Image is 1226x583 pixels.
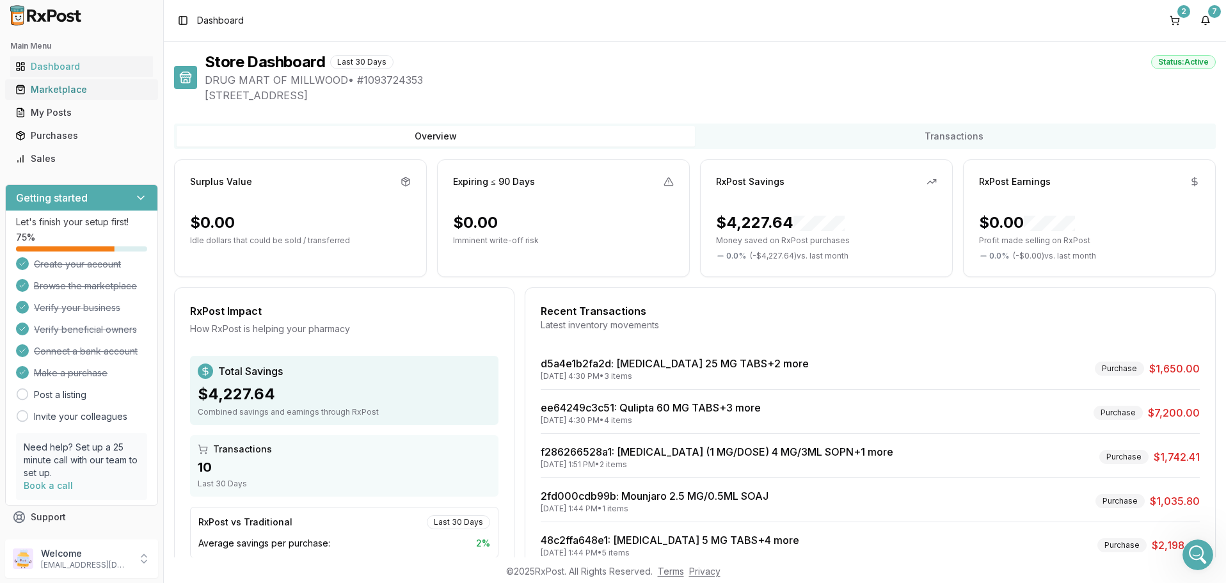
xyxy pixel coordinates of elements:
div: $0.00 [190,212,235,233]
p: [EMAIL_ADDRESS][DOMAIN_NAME] [41,560,130,570]
div: Surplus Value [190,175,252,188]
div: Roxy says… [10,299,246,371]
nav: breadcrumb [197,14,244,27]
div: I have an issue that's slowing me down [60,148,236,161]
span: Verify your business [34,301,120,314]
div: Purchase [1094,406,1143,420]
a: My Posts [10,101,153,124]
div: Last 30 Days [198,479,491,489]
a: Post a listing [34,388,86,401]
a: 2fd000cdb99b: Mounjaro 2.5 MG/0.5ML SOAJ [541,490,768,502]
span: ( - $4,227.64 ) vs. last month [750,251,848,261]
span: Total Savings [218,363,283,379]
button: Support [5,506,158,529]
p: Need help? Set up a 25 minute call with our team to set up. [24,441,139,479]
p: Welcome [41,547,130,560]
div: RxPost Savings [716,175,784,188]
div: Status: Active [1151,55,1216,69]
div: Close [225,5,248,28]
div: [DATE] 1:44 PM • 1 items [541,504,768,514]
button: Marketplace [5,79,158,100]
a: Terms [658,566,684,577]
div: Purchase [1095,494,1145,508]
span: DRUG MART OF MILLWOOD • # 1093724353 [205,72,1216,88]
a: f286266528a1: [MEDICAL_DATA] (1 MG/DOSE) 4 MG/3ML SOPN+1 more [541,445,893,458]
div: Purchases [15,129,148,142]
div: 10 [198,458,491,476]
button: Emoji picker [20,419,30,429]
div: $0.00 [453,212,498,233]
span: Browse the marketplace [34,280,137,292]
button: Gif picker [40,419,51,429]
button: 7 [1195,10,1216,31]
div: joined the conversation [55,374,218,385]
div: How RxPost is helping your pharmacy [190,323,498,335]
a: Dashboard [10,55,153,78]
b: [EMAIL_ADDRESS][DOMAIN_NAME] [20,225,120,248]
iframe: Intercom live chat [1182,539,1213,570]
div: Richard says… [10,140,246,179]
button: Sales [5,148,158,169]
span: Connect a bank account [34,345,138,358]
h2: Main Menu [10,41,153,51]
div: I have an issue that's slowing me down [49,140,246,168]
span: $7,200.00 [1148,405,1200,420]
div: Purchase [1099,450,1149,464]
a: Purchases [10,124,153,147]
img: Profile image for Manuel [38,373,51,386]
div: Expiring ≤ 90 Days [453,175,535,188]
h1: [PERSON_NAME] [62,6,145,16]
span: 75 % [16,231,35,244]
div: You can continue the conversation on WhatsApp instead. [10,258,210,298]
p: Profit made selling on RxPost [979,236,1200,246]
a: 2 [1165,10,1185,31]
img: Profile image for Manuel [36,7,57,28]
span: Feedback [31,534,74,547]
p: Idle dollars that could be sold / transferred [190,236,411,246]
div: Continue on WhatsApp [10,299,189,361]
p: Imminent write-off risk [453,236,674,246]
button: My Posts [5,102,158,123]
a: 48c2ffa648e1: [MEDICAL_DATA] 5 MG TABS+4 more [541,534,799,547]
div: Roxy says… [10,258,246,299]
button: Home [200,5,225,29]
div: The team will get back to you on this. Our usual reply time is a few hours. You'll get replies he... [20,186,200,249]
div: $0.00 [979,212,1075,233]
div: [DATE] 4:30 PM • 3 items [541,371,809,381]
div: RxPost Earnings [979,175,1051,188]
img: User avatar [13,548,33,569]
h1: Store Dashboard [205,52,325,72]
span: Make a purchase [34,367,107,379]
div: Purchase [1095,362,1144,376]
button: Continue on WhatsApp [34,318,165,344]
a: Invite your colleagues [34,410,127,423]
span: [STREET_ADDRESS] [205,88,1216,103]
div: $4,227.64 [716,212,845,233]
span: $1,035.80 [1150,493,1200,509]
div: [DATE] 1:44 PM • 5 items [541,548,799,558]
div: 7 [1208,5,1221,18]
span: 0.0 % [989,251,1009,261]
div: How do I view more than 15 entries per page? Very annoying. Would like all items on one page that... [46,74,246,139]
button: Transactions [695,126,1213,147]
button: Purchases [5,125,158,146]
button: Overview [177,126,695,147]
h3: Getting started [16,190,88,205]
textarea: Message… [11,392,245,414]
div: Marketplace [15,83,148,96]
div: 2 [1177,5,1190,18]
span: 0.0 % [726,251,746,261]
span: Create your account [34,258,121,271]
div: Sales [15,152,148,165]
div: Recent Transactions [541,303,1200,319]
span: $2,198.45 [1152,538,1200,553]
div: $4,227.64 [198,384,491,404]
div: [DATE] 1:51 PM • 2 items [541,459,893,470]
p: Let's finish your setup first! [16,216,147,228]
button: Upload attachment [61,419,71,429]
div: Latest inventory movements [541,319,1200,331]
a: d5a4e1b2fa2d: [MEDICAL_DATA] 25 MG TABS+2 more [541,357,809,370]
div: The team will get back to you on this. Our usual reply time is a few hours.You'll get replies her... [10,179,210,257]
div: Richard says… [10,74,246,140]
span: Verify beneficial owners [34,323,137,336]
